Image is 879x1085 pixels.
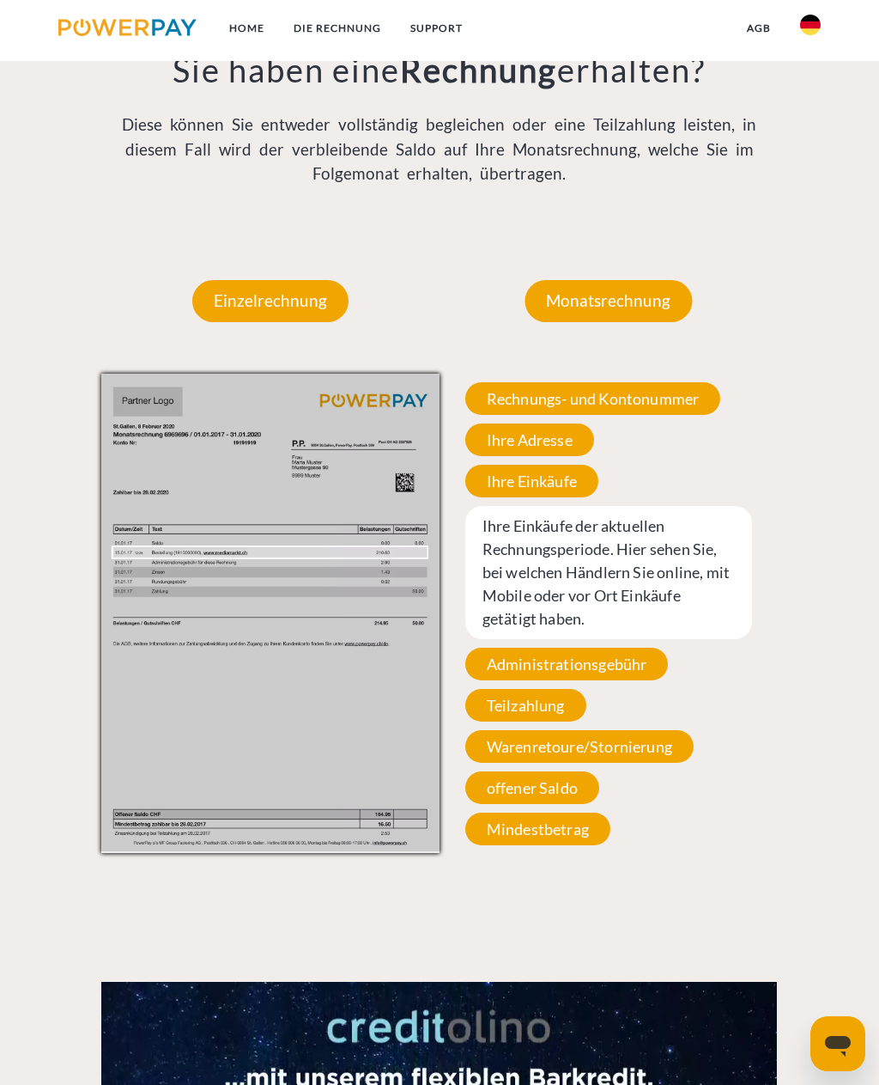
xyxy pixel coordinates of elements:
[279,13,396,44] a: DIE RECHNUNG
[58,19,197,36] img: logo-powerpay.svg
[101,50,777,91] h3: Sie haben eine erhalten?
[465,424,594,456] span: Ihre Adresse
[101,113,777,186] p: Diese können Sie entweder vollständig begleichen oder eine Teilzahlung leisten, in diesem Fall wi...
[465,730,694,763] span: Warenretoure/Stornierung
[396,13,477,44] a: SUPPORT
[192,280,349,321] p: Einzelrechnung
[800,15,821,35] img: de
[101,374,439,852] img: mask_11.png
[465,648,669,680] span: Administrationsgebühr
[524,280,692,321] p: Monatsrechnung
[465,382,721,415] span: Rechnungs- und Kontonummer
[465,813,610,845] span: Mindestbetrag
[465,771,599,804] span: offener Saldo
[465,689,586,722] span: Teilzahlung
[400,50,557,89] b: Rechnung
[465,465,598,497] span: Ihre Einkäufe
[465,506,752,639] span: Ihre Einkäufe der aktuellen Rechnungsperiode. Hier sehen Sie, bei welchen Händlern Sie online, mi...
[732,13,785,44] a: agb
[215,13,279,44] a: Home
[810,1016,865,1071] iframe: Schaltfläche zum Öffnen des Messaging-Fensters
